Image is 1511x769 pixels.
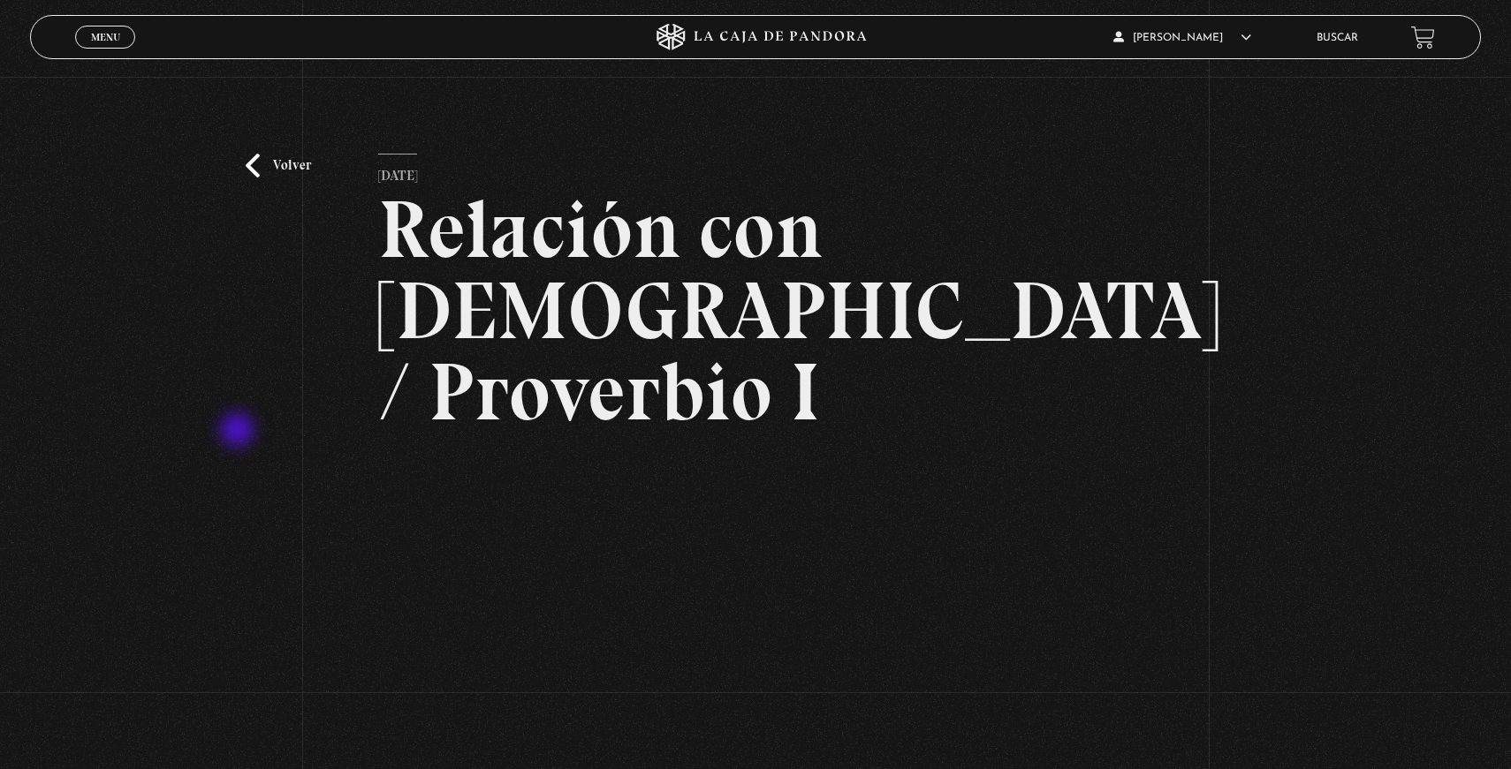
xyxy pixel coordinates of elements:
h2: Relación con [DEMOGRAPHIC_DATA] / Proverbio I [378,189,1133,433]
span: Menu [91,32,120,42]
a: Buscar [1317,33,1358,43]
a: Volver [246,154,311,177]
span: Cerrar [85,47,126,59]
a: View your shopping cart [1411,26,1435,49]
p: [DATE] [378,154,417,189]
span: [PERSON_NAME] [1113,33,1251,43]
